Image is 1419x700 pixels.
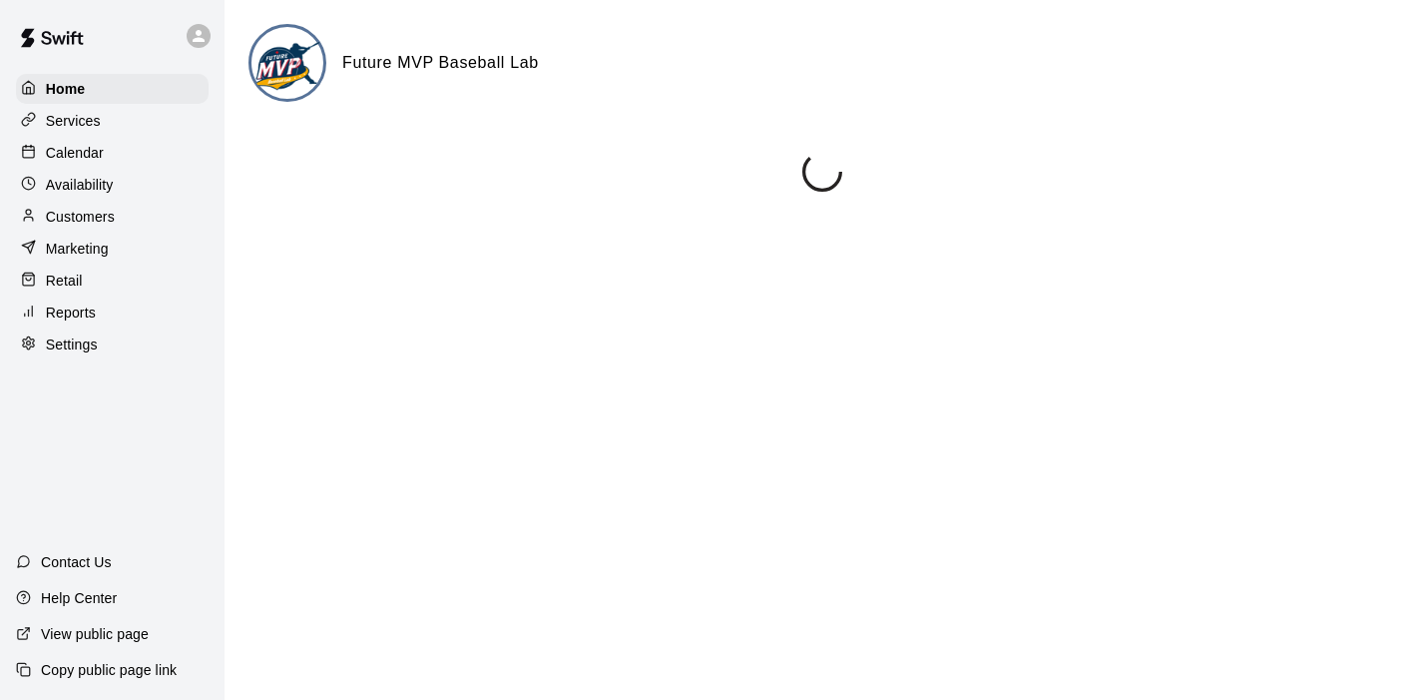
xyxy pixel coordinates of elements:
p: Marketing [46,239,109,259]
a: Home [16,74,209,104]
p: Copy public page link [41,660,177,680]
h6: Future MVP Baseball Lab [342,50,539,76]
p: Help Center [41,588,117,608]
p: Customers [46,207,115,227]
p: Calendar [46,143,104,163]
img: Future MVP Baseball Lab logo [251,27,326,102]
p: Home [46,79,86,99]
a: Services [16,106,209,136]
p: View public page [41,624,149,644]
a: Reports [16,298,209,328]
a: Customers [16,202,209,232]
a: Calendar [16,138,209,168]
p: Availability [46,175,114,195]
p: Settings [46,335,98,354]
p: Retail [46,271,83,291]
p: Reports [46,303,96,323]
a: Settings [16,330,209,359]
a: Availability [16,170,209,200]
a: Retail [16,266,209,296]
p: Services [46,111,101,131]
a: Marketing [16,234,209,264]
p: Contact Us [41,552,112,572]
